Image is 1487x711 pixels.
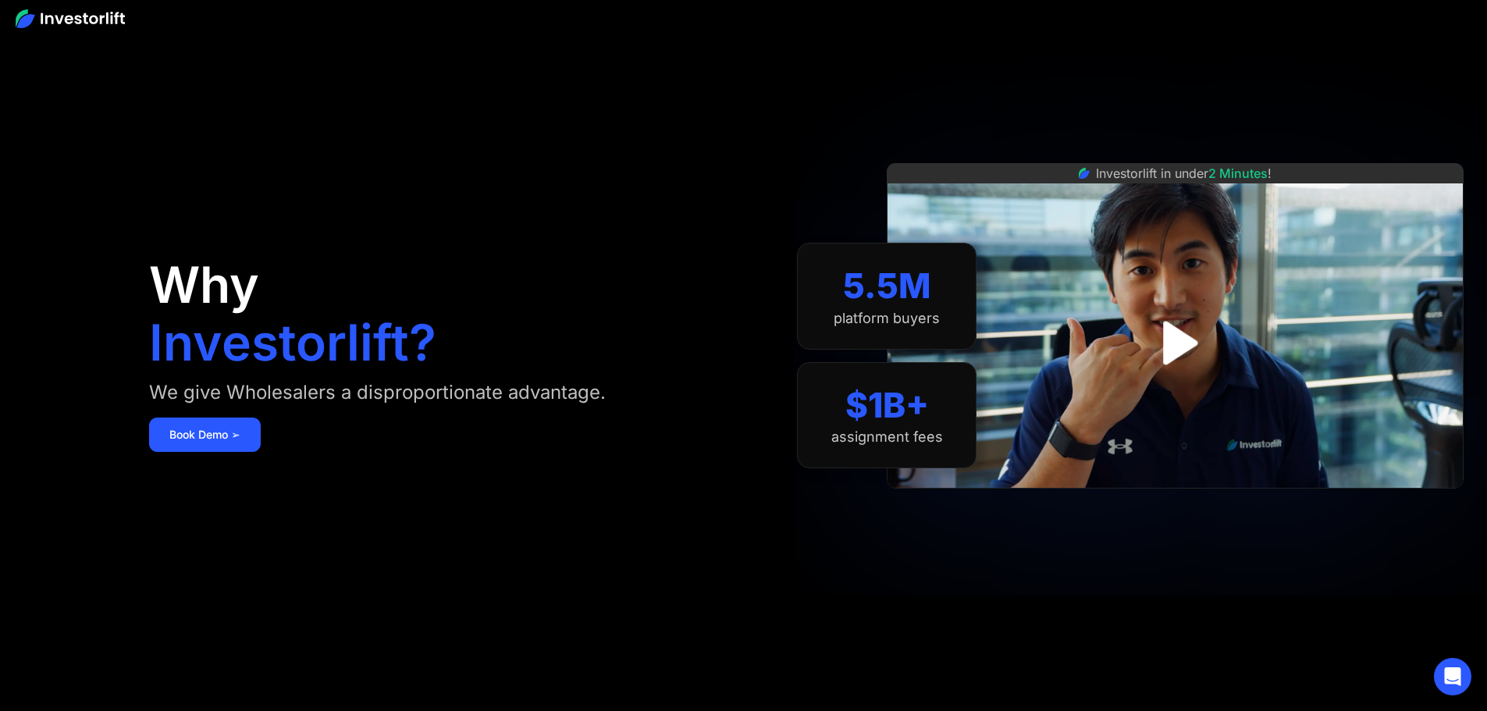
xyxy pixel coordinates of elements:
a: Book Demo ➢ [149,418,261,452]
iframe: Customer reviews powered by Trustpilot [1058,496,1293,515]
h1: Why [149,260,259,310]
div: Investorlift in under ! [1096,164,1272,183]
div: We give Wholesalers a disproportionate advantage. [149,380,606,405]
div: assignment fees [831,428,943,446]
div: platform buyers [834,310,940,327]
h1: Investorlift? [149,318,436,368]
div: 5.5M [843,265,931,307]
div: $1B+ [845,385,929,426]
span: 2 Minutes [1208,165,1268,181]
div: Open Intercom Messenger [1434,658,1471,695]
a: open lightbox [1140,308,1210,378]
